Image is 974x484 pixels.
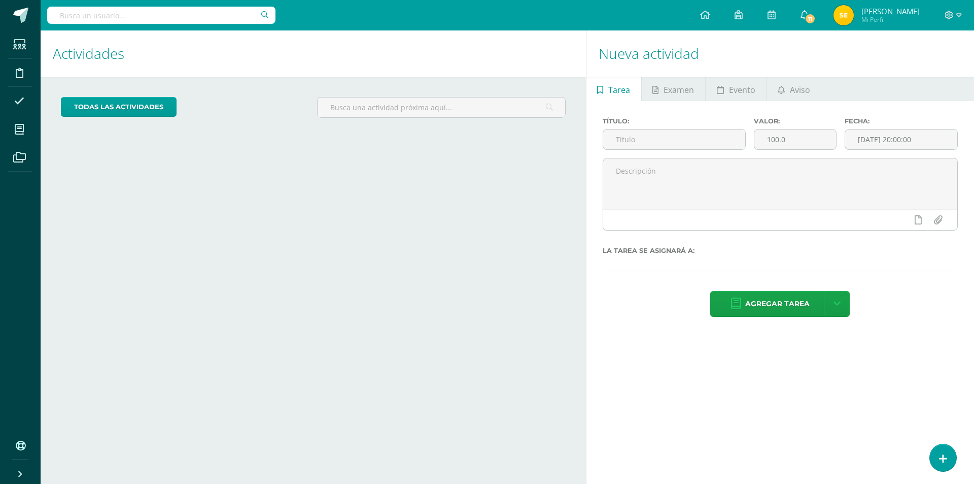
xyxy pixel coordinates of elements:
[608,78,630,102] span: Tarea
[790,78,810,102] span: Aviso
[833,5,854,25] img: 4bad093d77cd7ecf46967f1ed9d7601c.png
[754,130,836,149] input: Puntos máximos
[47,7,275,24] input: Busca un usuario...
[861,15,920,24] span: Mi Perfil
[603,117,746,125] label: Título:
[599,30,962,77] h1: Nueva actividad
[318,98,565,117] input: Busca una actividad próxima aquí...
[754,117,837,125] label: Valor:
[642,77,705,101] a: Examen
[664,78,694,102] span: Examen
[845,130,957,149] input: Fecha de entrega
[845,117,958,125] label: Fecha:
[745,292,810,316] span: Agregar tarea
[53,30,574,77] h1: Actividades
[603,247,958,254] label: La tarea se asignará a:
[805,13,816,24] span: 11
[61,97,177,117] a: todas las Actividades
[729,78,755,102] span: Evento
[586,77,641,101] a: Tarea
[767,77,821,101] a: Aviso
[603,130,745,149] input: Título
[861,6,920,16] span: [PERSON_NAME]
[706,77,766,101] a: Evento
